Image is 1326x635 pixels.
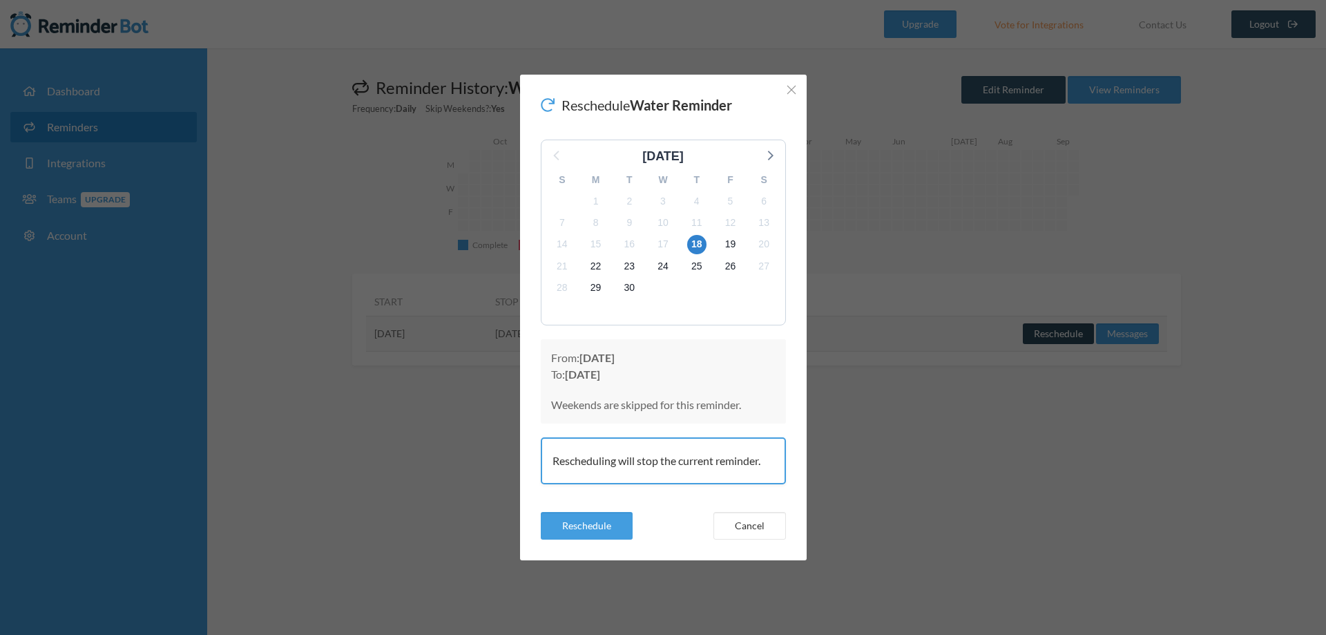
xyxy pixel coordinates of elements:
[552,235,572,254] span: Tuesday, October 14, 2025
[754,214,773,233] span: Monday, October 13, 2025
[754,235,773,254] span: Monday, October 20, 2025
[565,368,600,381] strong: [DATE]
[541,437,786,484] div: Rescheduling will stop the current reminder.
[551,350,776,383] p: From: To:
[586,192,606,211] span: Wednesday, October 1, 2025
[552,278,572,297] span: Tuesday, October 28, 2025
[541,512,633,540] button: Reschedule
[619,278,639,297] span: Thursday, October 30, 2025
[687,256,707,276] span: Saturday, October 25, 2025
[653,235,673,254] span: Friday, October 17, 2025
[783,82,800,98] button: Close
[586,235,606,254] span: Wednesday, October 15, 2025
[637,147,689,166] div: [DATE]
[630,97,732,113] strong: Water Reminder
[586,278,606,297] span: Wednesday, October 29, 2025
[680,169,713,191] div: T
[754,256,773,276] span: Monday, October 27, 2025
[579,169,613,191] div: M
[747,169,781,191] div: S
[546,169,579,191] div: S
[720,256,740,276] span: Sunday, October 26, 2025
[713,512,786,540] button: Cancel
[579,351,615,364] strong: [DATE]
[619,214,639,233] span: Thursday, October 9, 2025
[646,169,680,191] div: W
[720,214,740,233] span: Sunday, October 12, 2025
[552,214,572,233] span: Tuesday, October 7, 2025
[720,235,740,254] span: Sunday, October 19, 2025
[713,169,747,191] div: F
[586,214,606,233] span: Wednesday, October 8, 2025
[754,192,773,211] span: Monday, October 6, 2025
[619,256,639,276] span: Thursday, October 23, 2025
[653,256,673,276] span: Friday, October 24, 2025
[653,192,673,211] span: Friday, October 3, 2025
[619,235,639,254] span: Thursday, October 16, 2025
[687,192,707,211] span: Saturday, October 4, 2025
[541,95,732,115] h2: Reschedule
[613,169,646,191] div: T
[552,256,572,276] span: Tuesday, October 21, 2025
[687,235,707,254] span: Saturday, October 18, 2025
[653,214,673,233] span: Friday, October 10, 2025
[586,256,606,276] span: Wednesday, October 22, 2025
[619,192,639,211] span: Thursday, October 2, 2025
[687,214,707,233] span: Saturday, October 11, 2025
[720,192,740,211] span: Sunday, October 5, 2025
[551,397,776,413] p: Weekends are skipped for this reminder.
